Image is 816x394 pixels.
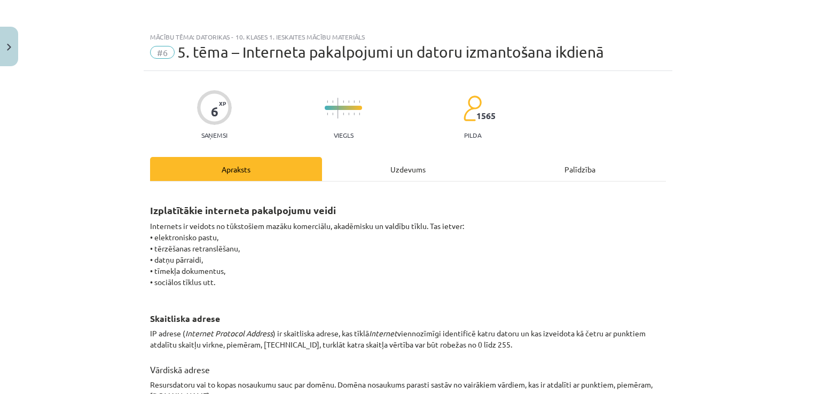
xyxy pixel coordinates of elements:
[354,113,355,115] img: icon-short-line-57e1e144782c952c97e751825c79c345078a6d821885a25fce030b3d8c18986b.svg
[332,100,333,103] img: icon-short-line-57e1e144782c952c97e751825c79c345078a6d821885a25fce030b3d8c18986b.svg
[7,44,11,51] img: icon-close-lesson-0947bae3869378f0d4975bcd49f059093ad1ed9edebbc8119c70593378902aed.svg
[354,100,355,103] img: icon-short-line-57e1e144782c952c97e751825c79c345078a6d821885a25fce030b3d8c18986b.svg
[150,204,336,216] strong: Izplatītākie interneta pakalpojumu veidi
[343,113,344,115] img: icon-short-line-57e1e144782c952c97e751825c79c345078a6d821885a25fce030b3d8c18986b.svg
[219,100,226,106] span: XP
[150,157,322,181] div: Apraksts
[211,104,218,119] div: 6
[150,313,220,324] strong: Skaitliska adrese
[150,220,666,299] p: Internets ir veidots no tūkstošiem mazāku komerciālu, akadēmisku un valdību tīklu. Tas ietver: • ...
[327,100,328,103] img: icon-short-line-57e1e144782c952c97e751825c79c345078a6d821885a25fce030b3d8c18986b.svg
[359,113,360,115] img: icon-short-line-57e1e144782c952c97e751825c79c345078a6d821885a25fce030b3d8c18986b.svg
[476,111,496,121] span: 1565
[150,328,666,350] p: IP adrese ( ) ir skaitliska adrese, kas tīklā viennozīmīgi identificē katru datoru un kas izveido...
[464,131,481,139] p: pilda
[369,328,397,338] em: Internet
[348,100,349,103] img: icon-short-line-57e1e144782c952c97e751825c79c345078a6d821885a25fce030b3d8c18986b.svg
[150,46,175,59] span: #6
[197,131,232,139] p: Saņemsi
[348,113,349,115] img: icon-short-line-57e1e144782c952c97e751825c79c345078a6d821885a25fce030b3d8c18986b.svg
[327,113,328,115] img: icon-short-line-57e1e144782c952c97e751825c79c345078a6d821885a25fce030b3d8c18986b.svg
[494,157,666,181] div: Palīdzība
[334,131,354,139] p: Viegls
[185,328,273,338] em: Internet Protocol Address
[463,95,482,122] img: students-c634bb4e5e11cddfef0936a35e636f08e4e9abd3cc4e673bd6f9a4125e45ecb1.svg
[359,100,360,103] img: icon-short-line-57e1e144782c952c97e751825c79c345078a6d821885a25fce030b3d8c18986b.svg
[332,113,333,115] img: icon-short-line-57e1e144782c952c97e751825c79c345078a6d821885a25fce030b3d8c18986b.svg
[343,100,344,103] img: icon-short-line-57e1e144782c952c97e751825c79c345078a6d821885a25fce030b3d8c18986b.svg
[150,33,666,41] div: Mācību tēma: Datorikas - 10. klases 1. ieskaites mācību materiāls
[338,98,339,119] img: icon-long-line-d9ea69661e0d244f92f715978eff75569469978d946b2353a9bb055b3ed8787d.svg
[150,357,666,376] h3: Vārdiskā adrese
[177,43,604,61] span: 5. tēma – Interneta pakalpojumi un datoru izmantošana ikdienā
[322,157,494,181] div: Uzdevums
